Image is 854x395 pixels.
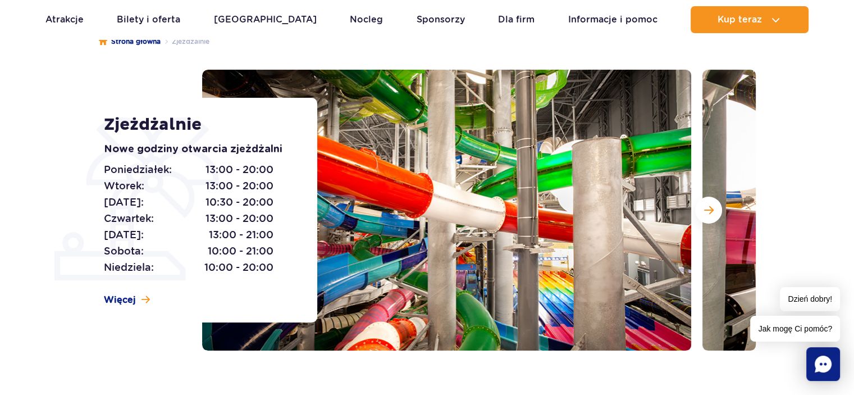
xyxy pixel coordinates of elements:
h1: Zjeżdżalnie [104,115,292,135]
span: Czwartek: [104,211,154,226]
span: [DATE]: [104,227,144,243]
span: 13:00 - 20:00 [205,178,273,194]
span: [DATE]: [104,194,144,210]
button: Kup teraz [691,6,809,33]
div: Chat [806,347,840,381]
span: 13:00 - 20:00 [205,211,273,226]
span: 10:00 - 21:00 [208,243,273,259]
span: Poniedziałek: [104,162,172,178]
a: Sponsorzy [417,6,465,33]
span: 10:30 - 20:00 [205,194,273,210]
p: Nowe godziny otwarcia zjeżdżalni [104,142,292,157]
span: Jak mogę Ci pomóc? [750,316,840,342]
a: Informacje i pomoc [568,6,657,33]
li: Zjeżdżalnie [161,36,209,47]
span: 10:00 - 20:00 [204,260,273,275]
span: Kup teraz [718,15,762,25]
span: 13:00 - 20:00 [205,162,273,178]
a: Dla firm [498,6,535,33]
a: Nocleg [350,6,383,33]
span: Więcej [104,294,136,306]
span: Dzień dobry! [780,287,840,311]
span: Wtorek: [104,178,144,194]
span: Niedziela: [104,260,154,275]
button: Następny slajd [695,197,722,224]
a: [GEOGRAPHIC_DATA] [214,6,317,33]
span: Sobota: [104,243,144,259]
a: Strona główna [99,36,161,47]
a: Więcej [104,294,150,306]
a: Atrakcje [45,6,84,33]
a: Bilety i oferta [117,6,180,33]
span: 13:00 - 21:00 [209,227,273,243]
